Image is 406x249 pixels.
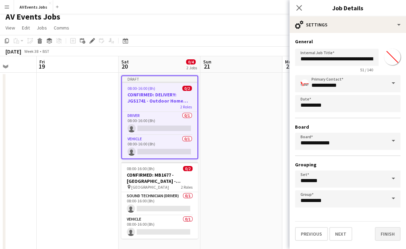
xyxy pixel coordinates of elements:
span: [GEOGRAPHIC_DATA] [131,185,169,190]
h3: CONFIRMED: DELIVERY: JGS1741 - Outdoor Home Cinema [122,92,197,104]
app-job-card: 08:00-16:00 (8h)0/2CONFIRMED: MB1677 - [GEOGRAPHIC_DATA] - Wedding [GEOGRAPHIC_DATA] [GEOGRAPHIC_... [121,162,198,239]
button: Previous [295,227,328,241]
span: Sun [203,59,211,65]
a: View [3,23,18,32]
span: Sat [121,59,129,65]
span: 51 / 140 [355,67,379,72]
h3: CONFIRMED: MB1677 - [GEOGRAPHIC_DATA] - Wedding [GEOGRAPHIC_DATA] [121,172,198,184]
span: 0/4 [186,59,196,64]
span: 20 [120,62,129,70]
div: 2 Jobs [186,65,197,70]
span: Comms [54,25,69,31]
div: BST [42,49,49,54]
span: 19 [38,62,45,70]
span: 0/2 [183,166,193,171]
a: Jobs [34,23,50,32]
app-card-role: Vehicle0/108:00-16:00 (8h) [122,135,197,158]
div: [DATE] [5,48,21,55]
app-job-card: Draft08:00-16:00 (8h)0/2CONFIRMED: DELIVERY: JGS1741 - Outdoor Home Cinema2 RolesDriver0/108:00-1... [121,75,198,159]
div: Draft [122,76,197,82]
a: Comms [51,23,72,32]
app-card-role: Vehicle0/108:00-16:00 (8h) [121,215,198,239]
span: Mon [285,59,294,65]
span: Jobs [37,25,47,31]
app-card-role: Sound technician (Driver)0/108:00-16:00 (8h) [121,192,198,215]
span: Edit [22,25,30,31]
span: 2 Roles [180,104,192,109]
div: Settings [290,16,406,33]
span: 08:00-16:00 (8h) [127,166,155,171]
span: View [5,25,15,31]
h3: Grouping [295,162,401,168]
span: 08:00-16:00 (8h) [127,86,155,91]
a: Edit [19,23,33,32]
button: AV Events Jobs [14,0,53,14]
button: Next [329,227,352,241]
h1: AV Events Jobs [5,12,60,22]
span: 2 Roles [181,185,193,190]
h3: Job Details [290,3,406,12]
h3: Board [295,124,401,130]
app-card-role: Driver0/108:00-16:00 (8h) [122,112,197,135]
button: Finish [375,227,401,241]
span: Week 38 [23,49,40,54]
span: 22 [284,62,294,70]
span: 0/2 [182,86,192,91]
h3: General [295,38,401,45]
span: Fri [39,59,45,65]
span: 21 [202,62,211,70]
